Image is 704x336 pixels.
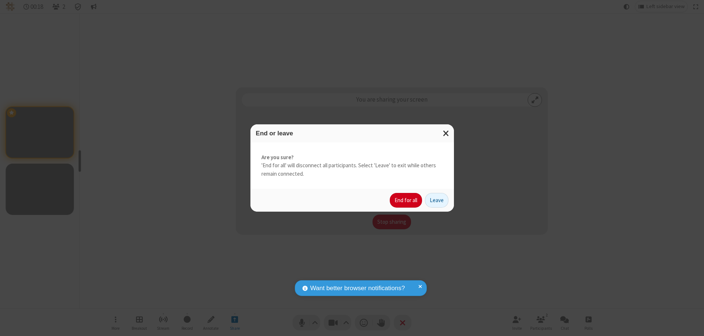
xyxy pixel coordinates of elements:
[390,193,422,208] button: End for all
[310,284,405,293] span: Want better browser notifications?
[250,142,454,189] div: 'End for all' will disconnect all participants. Select 'Leave' to exit while others remain connec...
[425,193,448,208] button: Leave
[439,124,454,142] button: Close modal
[261,153,443,162] strong: Are you sure?
[256,130,448,137] h3: End or leave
